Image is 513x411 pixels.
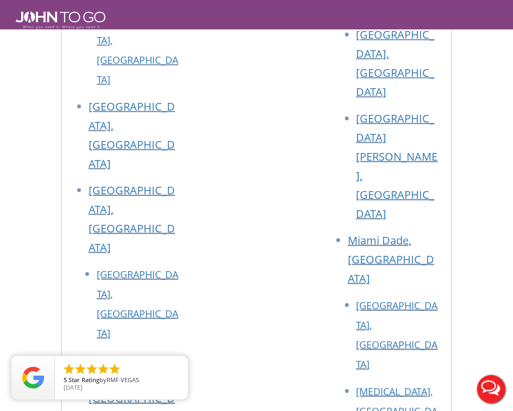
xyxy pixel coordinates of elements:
li:  [62,363,76,376]
span: by [64,377,179,384]
a: Miami Dade, [GEOGRAPHIC_DATA] [348,233,434,286]
li:  [74,363,87,376]
a: [GEOGRAPHIC_DATA], [GEOGRAPHIC_DATA] [89,183,175,255]
li:  [85,363,98,376]
span: RMF VEGAS [107,376,139,384]
li:  [108,363,121,376]
a: [GEOGRAPHIC_DATA], [GEOGRAPHIC_DATA] [89,99,175,171]
img: JOHN to go [16,11,105,29]
button: Live Chat [470,367,513,411]
span: 5 [64,376,67,384]
span: [DATE] [64,383,83,391]
a: [GEOGRAPHIC_DATA][PERSON_NAME], [GEOGRAPHIC_DATA] [356,111,438,221]
span: Star Rating [68,376,99,384]
a: [GEOGRAPHIC_DATA], [GEOGRAPHIC_DATA] [97,268,178,340]
a: [GEOGRAPHIC_DATA], [GEOGRAPHIC_DATA] [356,299,438,371]
img: Review Rating [22,367,44,389]
li:  [97,363,110,376]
